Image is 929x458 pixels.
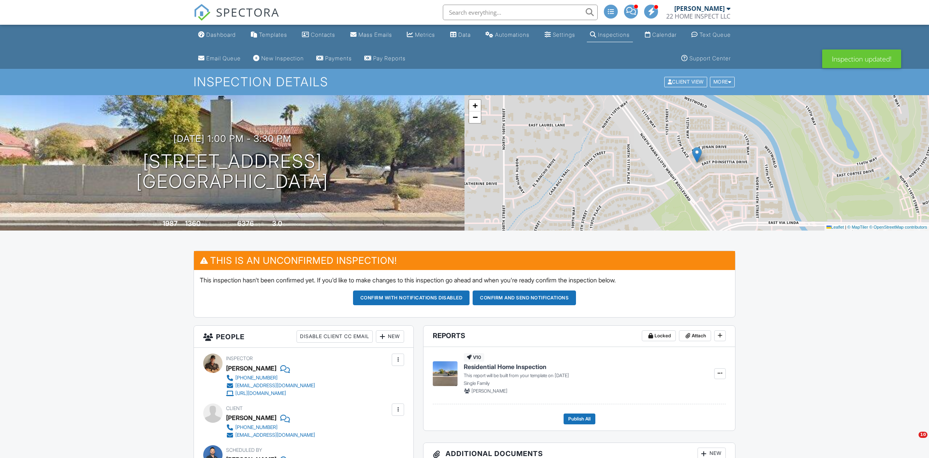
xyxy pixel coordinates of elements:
[587,28,633,42] a: Inspections
[469,111,481,123] a: Zoom out
[311,31,335,38] div: Contacts
[443,5,598,20] input: Search everything...
[473,112,478,122] span: −
[136,151,328,192] h1: [STREET_ADDRESS] [GEOGRAPHIC_DATA]
[689,55,731,62] div: Support Center
[235,383,315,389] div: [EMAIL_ADDRESS][DOMAIN_NAME]
[248,28,290,42] a: Templates
[598,31,630,38] div: Inspections
[206,31,236,38] div: Dashboard
[666,12,730,20] div: 22 HOME INSPECT LLC
[226,382,315,390] a: [EMAIL_ADDRESS][DOMAIN_NAME]
[404,28,438,42] a: Metrics
[195,28,239,42] a: Dashboard
[415,31,435,38] div: Metrics
[226,447,262,453] span: Scheduled By
[347,28,395,42] a: Mass Emails
[847,225,868,229] a: © MapTiler
[903,432,921,450] iframe: Intercom live chat
[458,31,471,38] div: Data
[226,405,243,411] span: Client
[473,291,576,305] button: Confirm and send notifications
[325,55,352,62] div: Payments
[353,291,470,305] button: Confirm with notifications disabled
[226,355,253,361] span: Inspector
[376,330,404,343] div: New
[237,219,254,227] div: 6376
[235,432,315,438] div: [EMAIL_ADDRESS][DOMAIN_NAME]
[664,77,707,87] div: Client View
[206,55,241,62] div: Email Queue
[235,375,278,381] div: [PHONE_NUMBER]
[200,276,729,284] p: This inspection hasn't been confirmed yet. If you'd like to make changes to this inspection go ah...
[542,28,578,42] a: Settings
[261,55,304,62] div: New Inspection
[259,31,287,38] div: Templates
[642,28,680,42] a: Calendar
[473,101,478,110] span: +
[482,28,533,42] a: Automations (Advanced)
[226,412,276,424] div: [PERSON_NAME]
[495,31,530,38] div: Automations
[194,326,413,348] h3: People
[692,147,702,163] img: Marker
[226,424,315,431] a: [PHONE_NUMBER]
[845,225,846,229] span: |
[919,432,927,438] span: 10
[226,431,315,439] a: [EMAIL_ADDRESS][DOMAIN_NAME]
[216,4,279,20] span: SPECTORA
[652,31,677,38] div: Calendar
[710,77,735,87] div: More
[235,424,278,431] div: [PHONE_NUMBER]
[226,390,315,397] a: [URL][DOMAIN_NAME]
[373,55,406,62] div: Pay Reports
[194,251,735,270] h3: This is an Unconfirmed Inspection!
[226,374,315,382] a: [PHONE_NUMBER]
[255,221,265,227] span: sq.ft.
[226,362,276,374] div: [PERSON_NAME]
[678,51,734,66] a: Support Center
[358,31,392,38] div: Mass Emails
[163,219,178,227] div: 1987
[826,225,844,229] a: Leaflet
[250,51,307,66] a: New Inspection
[688,28,734,42] a: Text Queue
[195,51,244,66] a: Email Queue
[185,219,201,227] div: 1360
[869,225,927,229] a: © OpenStreetMap contributors
[153,221,161,227] span: Built
[674,5,725,12] div: [PERSON_NAME]
[173,133,291,144] h3: [DATE] 1:00 pm - 3:30 pm
[469,100,481,111] a: Zoom in
[235,390,286,396] div: [URL][DOMAIN_NAME]
[194,75,735,89] h1: Inspection Details
[194,10,279,27] a: SPECTORA
[822,50,901,68] div: Inspection updated!
[313,51,355,66] a: Payments
[220,221,236,227] span: Lot Size
[194,4,211,21] img: The Best Home Inspection Software - Spectora
[447,28,474,42] a: Data
[699,31,731,38] div: Text Queue
[663,79,709,84] a: Client View
[272,219,282,227] div: 3.0
[283,221,305,227] span: bathrooms
[202,221,213,227] span: sq. ft.
[361,51,409,66] a: Pay Reports
[299,28,338,42] a: Contacts
[297,330,373,343] div: Disable Client CC Email
[553,31,575,38] div: Settings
